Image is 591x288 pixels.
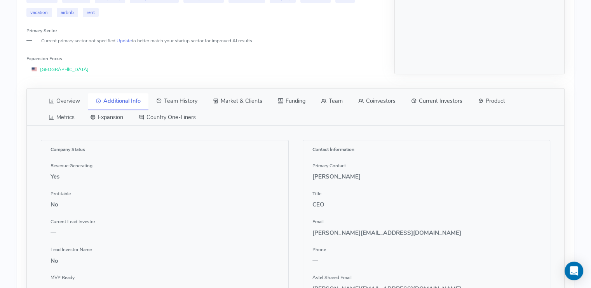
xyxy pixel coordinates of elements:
label: Expansion Focus [26,55,62,62]
a: Coinvestors [350,93,403,109]
label: Primary Contact [312,162,346,169]
label: Revenue Generating [51,162,92,169]
a: Team [313,93,350,109]
label: Astel Shared Email [312,274,352,281]
h5: [PERSON_NAME][EMAIL_ADDRESS][DOMAIN_NAME] [312,230,540,236]
h5: — [51,230,279,236]
a: Country One-Liners [131,109,204,126]
h5: No [51,258,279,264]
span: not specified [89,38,115,44]
label: Lead Investor Name [51,246,92,253]
h6: Contact Information [312,147,540,152]
a: Additional Info [88,93,148,110]
a: Expansion [82,109,131,126]
small: Current primary sector: . to better match your startup sector for improved AI results. [41,37,253,44]
span: airbnb [57,8,78,17]
h5: [PERSON_NAME] [312,173,540,180]
a: Update [117,38,132,44]
label: Phone [312,246,326,253]
a: Team History [148,93,205,109]
a: Metrics [41,109,82,126]
h5: CEO [312,201,540,208]
div: Open Intercom Messenger [565,262,583,280]
label: Title [312,190,321,197]
a: Current Investors [403,93,470,109]
h5: — [312,258,540,264]
span: [GEOGRAPHIC_DATA] [26,64,92,74]
a: Funding [270,93,313,109]
h5: No [51,201,279,208]
label: Profitable [51,190,71,197]
label: Current Lead Investor [51,218,95,225]
a: Market & Clients [205,93,270,109]
h5: Yes [51,173,279,180]
label: Primary Sector [26,27,57,34]
label: Email [312,218,324,225]
span: vacation [26,8,52,17]
a: Product [470,93,513,109]
a: Overview [41,93,88,109]
h6: Company Status [51,147,279,152]
label: MVP Ready [51,274,75,281]
span: rent [83,8,99,17]
span: — [26,36,32,45]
